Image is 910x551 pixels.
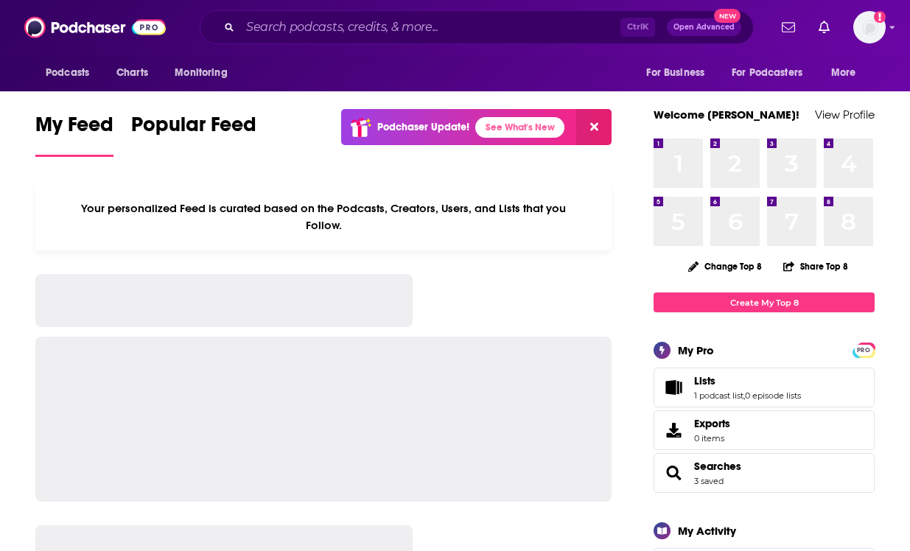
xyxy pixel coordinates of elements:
a: Welcome [PERSON_NAME]! [654,108,799,122]
p: Podchaser Update! [377,121,469,133]
a: Create My Top 8 [654,292,875,312]
button: open menu [821,59,875,87]
button: Open AdvancedNew [667,18,741,36]
span: Exports [659,420,688,441]
a: Charts [107,59,157,87]
div: My Pro [678,343,714,357]
button: Show profile menu [853,11,886,43]
span: PRO [855,345,872,356]
button: Share Top 8 [783,252,849,281]
a: Lists [694,374,801,387]
span: Popular Feed [131,112,256,146]
a: Searches [659,463,688,483]
a: Searches [694,460,741,473]
span: Lists [694,374,715,387]
img: User Profile [853,11,886,43]
span: More [831,63,856,83]
a: My Feed [35,112,113,157]
a: 1 podcast list [694,390,743,401]
a: PRO [855,344,872,355]
a: See What's New [475,117,564,138]
span: Monitoring [175,63,227,83]
img: Podchaser - Follow, Share and Rate Podcasts [24,13,166,41]
span: For Podcasters [732,63,802,83]
span: Charts [116,63,148,83]
button: open menu [164,59,246,87]
div: Your personalized Feed is curated based on the Podcasts, Creators, Users, and Lists that you Follow. [35,183,612,250]
span: Lists [654,368,875,407]
button: open menu [722,59,824,87]
a: Popular Feed [131,112,256,157]
span: , [743,390,745,401]
span: Ctrl K [620,18,655,37]
span: My Feed [35,112,113,146]
a: 0 episode lists [745,390,801,401]
span: Exports [694,417,730,430]
a: View Profile [815,108,875,122]
button: open menu [35,59,108,87]
span: For Business [646,63,704,83]
span: New [714,9,741,23]
button: open menu [636,59,723,87]
span: Open Advanced [673,24,735,31]
a: 3 saved [694,476,724,486]
a: Exports [654,410,875,450]
div: My Activity [678,524,736,538]
a: Show notifications dropdown [813,15,836,40]
span: Podcasts [46,63,89,83]
div: Search podcasts, credits, & more... [200,10,754,44]
span: Searches [654,453,875,493]
span: 0 items [694,433,730,443]
button: Change Top 8 [679,257,771,275]
svg: Add a profile image [874,11,886,23]
span: Logged in as JohnJMudgett [853,11,886,43]
input: Search podcasts, credits, & more... [240,15,620,39]
a: Lists [659,377,688,398]
a: Show notifications dropdown [776,15,801,40]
